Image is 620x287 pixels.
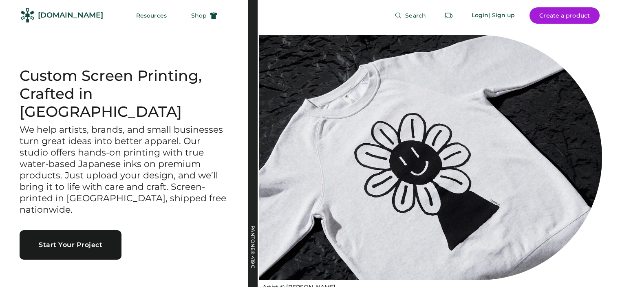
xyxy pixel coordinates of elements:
span: Search [405,13,426,18]
button: Retrieve an order [441,7,457,24]
div: Login [472,11,489,20]
h3: We help artists, brands, and small businesses turn great ideas into better apparel. Our studio of... [20,124,228,216]
div: | Sign up [488,11,515,20]
button: Resources [126,7,177,24]
div: [DOMAIN_NAME] [38,10,103,20]
button: Create a product [530,7,600,24]
button: Shop [181,7,227,24]
span: Shop [191,13,207,18]
img: Rendered Logo - Screens [20,8,35,22]
button: Search [385,7,436,24]
h1: Custom Screen Printing, Crafted in [GEOGRAPHIC_DATA] [20,67,228,121]
button: Start Your Project [20,230,121,260]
